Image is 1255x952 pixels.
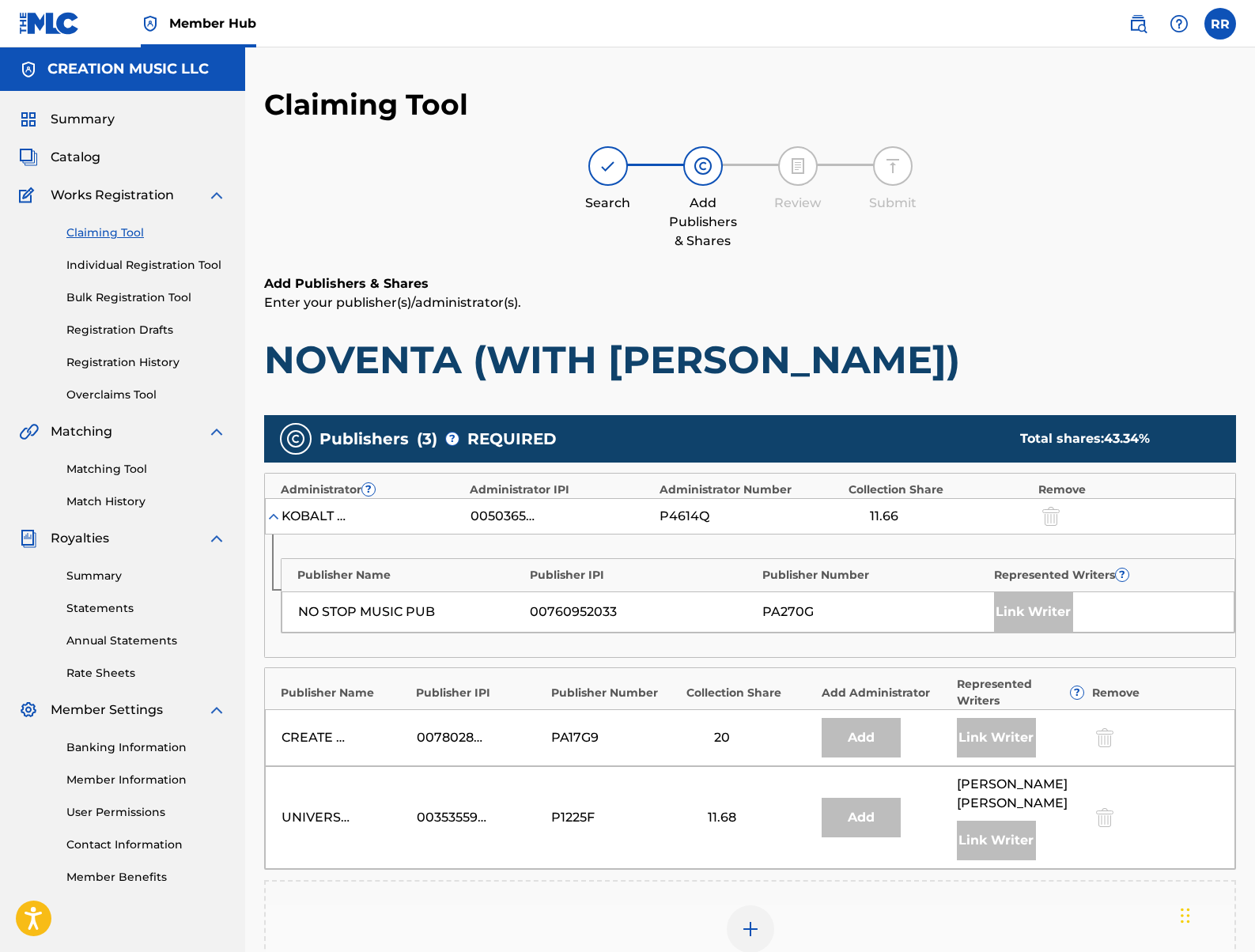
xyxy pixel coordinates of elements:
div: Publisher IPI [530,567,754,584]
a: Statements [66,600,226,617]
a: Contact Information [66,837,226,853]
iframe: Resource Center [1211,659,1255,787]
span: Catalog [51,148,100,167]
img: Member Settings [19,701,38,720]
a: Member Benefits [66,869,226,886]
span: Royalties [51,529,109,548]
div: Add Administrator [822,685,949,701]
img: MLC Logo [19,12,80,35]
div: Represented Writers [994,567,1219,584]
a: Public Search [1122,8,1154,40]
a: SummarySummary [19,110,115,129]
img: step indicator icon for Submit [883,157,902,176]
img: Summary [19,110,38,129]
div: Administrator IPI [470,482,651,498]
div: Search [569,194,648,213]
p: Enter your publisher(s)/administrator(s). [264,293,1236,312]
a: Registration History [66,354,226,371]
div: Publisher Number [762,567,987,584]
div: Help [1163,8,1195,40]
img: Royalties [19,529,38,548]
div: Collection Share [849,482,1030,498]
div: Publisher Number [551,685,679,701]
span: ? [362,483,375,496]
img: step indicator icon for Review [788,157,807,176]
span: REQUIRED [467,427,557,451]
img: Works Registration [19,186,40,205]
a: User Permissions [66,804,226,821]
a: Claiming Tool [66,225,226,241]
span: ( 3 ) [417,427,437,451]
div: Submit [853,194,932,213]
img: expand-cell-toggle [266,508,282,524]
img: expand [207,701,226,720]
h6: Add Publishers & Shares [264,274,1236,293]
a: Rate Sheets [66,665,226,682]
div: Drag [1181,892,1190,939]
h1: NOVENTA (WITH [PERSON_NAME]) [264,336,1236,383]
span: ? [1116,569,1128,581]
a: Member Information [66,772,226,788]
img: expand [207,186,226,205]
img: add [741,920,760,939]
a: Banking Information [66,739,226,756]
a: Match History [66,493,226,510]
a: Individual Registration Tool [66,257,226,274]
h5: CREATION MUSIC LLC [47,60,209,78]
div: User Menu [1204,8,1236,40]
span: ? [1071,686,1083,699]
img: Accounts [19,60,38,79]
div: Publisher Name [297,567,522,584]
div: Publisher IPI [416,685,543,701]
img: publishers [286,429,305,448]
span: Matching [51,422,112,441]
img: Top Rightsholder [141,14,160,33]
div: Total shares: [1020,429,1204,448]
img: search [1128,14,1147,33]
img: expand [207,529,226,548]
div: Remove [1038,482,1219,498]
iframe: Chat Widget [1176,876,1255,952]
h2: Claiming Tool [264,87,468,123]
a: Annual Statements [66,633,226,649]
span: Member Settings [51,701,163,720]
div: NO STOP MUSIC PUB [298,603,522,621]
div: Publisher Name [281,685,408,701]
div: Collection Share [686,685,814,701]
img: step indicator icon for Add Publishers & Shares [694,157,713,176]
div: Add Publishers & Shares [663,194,743,251]
span: Works Registration [51,186,174,205]
a: Matching Tool [66,461,226,478]
span: Member Hub [169,14,256,32]
img: Matching [19,422,39,441]
div: Administrator Number [660,482,841,498]
img: help [1170,14,1189,33]
span: 43.34 % [1104,431,1150,446]
img: Catalog [19,148,38,167]
div: PA270G [762,603,986,621]
div: 00760952033 [530,603,754,621]
span: Publishers [319,427,409,451]
img: expand [207,422,226,441]
span: [PERSON_NAME] [PERSON_NAME] [957,775,1084,813]
a: Registration Drafts [66,322,226,338]
a: Bulk Registration Tool [66,289,226,306]
a: Overclaims Tool [66,387,226,403]
span: ? [446,433,459,445]
div: Administrator [281,482,462,498]
a: CatalogCatalog [19,148,100,167]
span: Summary [51,110,115,129]
img: step indicator icon for Search [599,157,618,176]
a: Summary [66,568,226,584]
div: Review [758,194,837,213]
div: Represented Writers [957,676,1084,709]
div: Remove [1092,685,1219,701]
